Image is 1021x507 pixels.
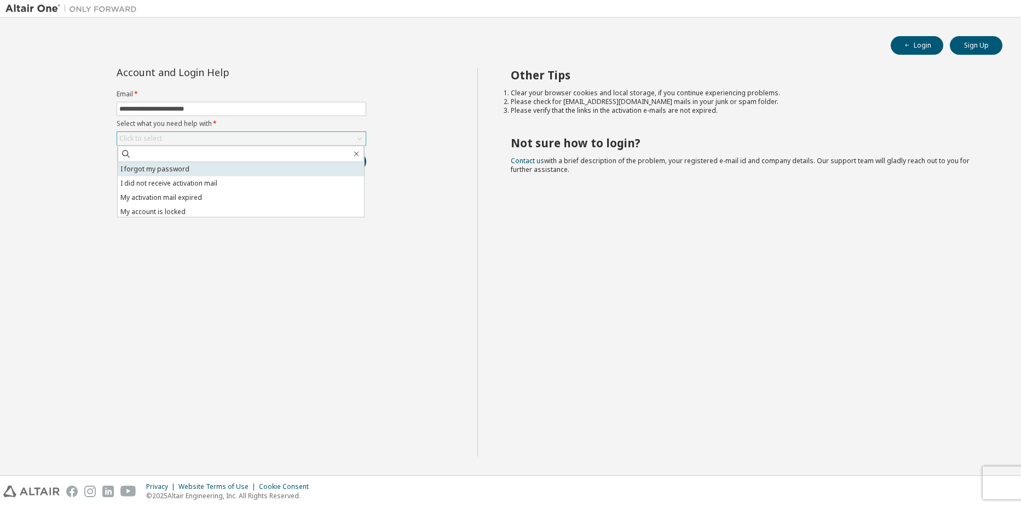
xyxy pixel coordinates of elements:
div: Cookie Consent [259,482,315,491]
div: Click to select [117,132,366,145]
h2: Other Tips [511,68,983,82]
button: Sign Up [950,36,1002,55]
label: Email [117,90,366,99]
img: altair_logo.svg [3,486,60,497]
li: Please verify that the links in the activation e-mails are not expired. [511,106,983,115]
li: Clear your browser cookies and local storage, if you continue experiencing problems. [511,89,983,97]
img: youtube.svg [120,486,136,497]
div: Website Terms of Use [178,482,259,491]
p: © 2025 Altair Engineering, Inc. All Rights Reserved. [146,491,315,500]
h2: Not sure how to login? [511,136,983,150]
img: linkedin.svg [102,486,114,497]
li: I forgot my password [118,162,364,176]
label: Select what you need help with [117,119,366,128]
a: Contact us [511,156,544,165]
div: Click to select [119,134,162,143]
button: Login [891,36,943,55]
div: Account and Login Help [117,68,316,77]
div: Privacy [146,482,178,491]
img: instagram.svg [84,486,96,497]
img: facebook.svg [66,486,78,497]
img: Altair One [5,3,142,14]
span: with a brief description of the problem, your registered e-mail id and company details. Our suppo... [511,156,970,174]
li: Please check for [EMAIL_ADDRESS][DOMAIN_NAME] mails in your junk or spam folder. [511,97,983,106]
